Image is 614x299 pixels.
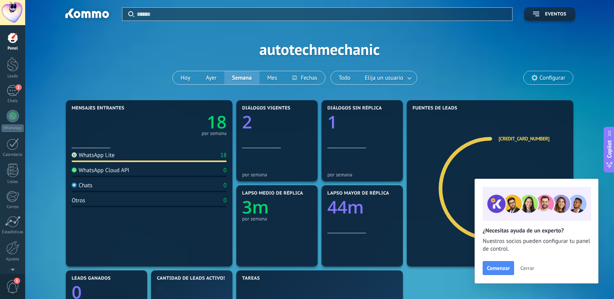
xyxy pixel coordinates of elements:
[2,74,24,79] div: Leads
[545,12,566,17] span: Eventos
[72,276,111,281] span: Leads ganados
[2,46,24,51] div: Panel
[72,106,124,111] span: Mensajes entrantes
[72,167,77,173] img: WhatsApp Cloud API
[2,230,24,235] div: Estadísticas
[2,125,24,132] div: WhatsApp
[483,237,590,253] span: Nuestros socios pueden configurar tu panel de control.
[487,265,510,271] span: Comenzar
[198,71,224,84] button: Ayer
[327,172,397,178] div: por semana
[327,195,364,219] text: 44m
[358,71,417,84] button: Elija un usuario
[173,71,198,84] button: Hoy
[149,110,227,134] a: 18
[285,71,325,84] button: Fechas
[483,261,514,275] button: Comenzar
[72,182,93,189] div: Chats
[157,281,163,296] text: 0
[242,195,269,219] text: 3m
[499,135,549,142] a: [CREDIT_CARD_NUMBER]
[242,172,312,178] div: por semana
[242,106,291,111] span: Diálogos vigentes
[201,132,227,135] div: por semana
[224,167,227,174] div: 0
[72,152,77,157] img: WhatsApp Lite
[224,182,227,189] div: 0
[327,110,337,134] text: 1
[72,197,85,204] div: Otros
[242,276,260,281] span: Tareas
[2,179,24,185] div: Listas
[260,71,285,84] button: Mes
[327,195,397,219] a: 44m
[483,227,590,234] h2: ¿Necesitas ayuda de un experto?
[72,183,77,188] img: Chats
[72,167,129,174] div: WhatsApp Cloud API
[72,152,115,159] div: WhatsApp Lite
[207,110,227,134] text: 18
[242,110,252,134] text: 2
[327,191,389,196] span: Lapso mayor de réplica
[242,191,303,196] span: Lapso medio de réplica
[224,197,227,204] div: 0
[224,71,260,84] button: Semana
[520,265,534,271] span: Cerrar
[2,205,24,210] div: Correo
[413,106,457,111] span: Fuentes de leads
[605,140,613,158] span: Copilot
[540,75,565,81] span: Configurar
[157,276,226,281] span: Cantidad de leads activos
[363,73,405,83] span: Elija un usuario
[14,278,20,284] span: 1
[2,257,24,262] div: Ajustes
[2,99,24,104] div: Chats
[242,216,312,222] div: por semana
[524,7,575,21] button: Eventos
[2,152,24,157] div: Calendario
[327,106,382,111] span: Diálogos sin réplica
[220,152,227,159] div: 18
[517,262,538,274] button: Cerrar
[15,84,22,91] span: 1
[331,71,358,84] button: Todo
